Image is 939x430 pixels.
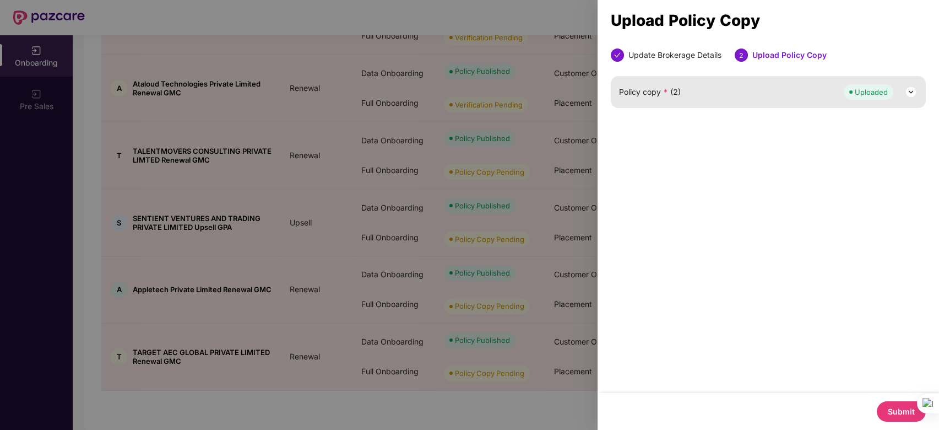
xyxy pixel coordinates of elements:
span: Policy copy (2) [619,86,681,98]
span: check [614,52,621,58]
div: Upload Policy Copy [611,14,926,26]
div: Uploaded [855,87,888,98]
img: svg+xml;base64,PHN2ZyB3aWR0aD0iMjQiIGhlaWdodD0iMjQiIHZpZXdCb3g9IjAgMCAyNCAyNCIgZmlsbD0ibm9uZSIgeG... [904,85,918,99]
div: Upload Policy Copy [752,49,827,62]
button: Submit [877,401,926,422]
span: 2 [739,51,743,60]
div: Update Brokerage Details [628,49,721,62]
